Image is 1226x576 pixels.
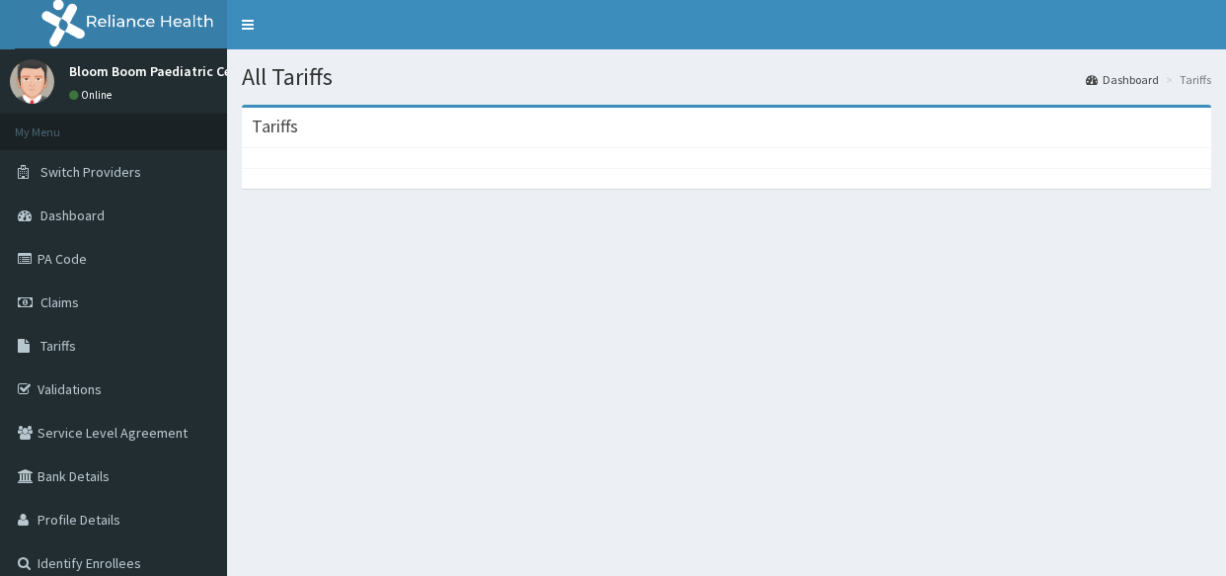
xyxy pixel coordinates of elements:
[40,163,141,181] span: Switch Providers
[40,293,79,311] span: Claims
[1161,71,1211,88] li: Tariffs
[69,64,257,78] p: Bloom Boom Paediatric Centre
[242,64,1211,90] h1: All Tariffs
[1086,71,1159,88] a: Dashboard
[252,118,298,135] h3: Tariffs
[69,88,116,102] a: Online
[40,337,76,355] span: Tariffs
[40,206,105,224] span: Dashboard
[10,59,54,104] img: User Image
